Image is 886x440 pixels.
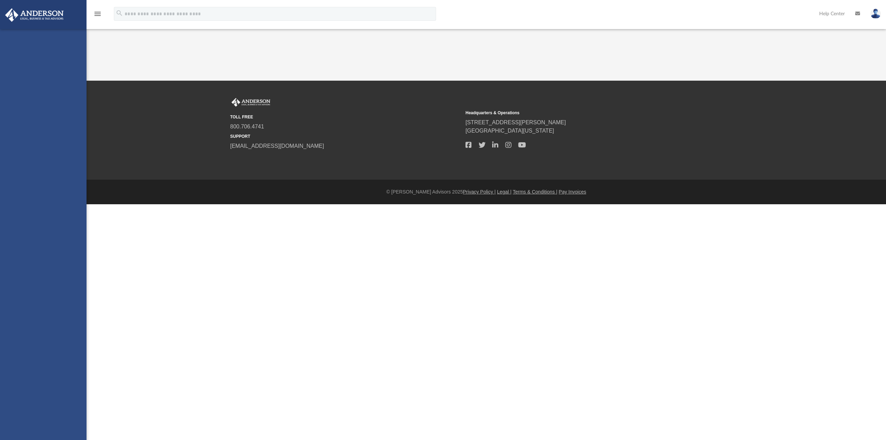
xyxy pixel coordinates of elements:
[230,98,272,107] img: Anderson Advisors Platinum Portal
[93,10,102,18] i: menu
[93,13,102,18] a: menu
[465,110,696,116] small: Headquarters & Operations
[513,189,558,195] a: Terms & Conditions |
[230,124,264,129] a: 800.706.4741
[230,133,461,140] small: SUPPORT
[559,189,586,195] a: Pay Invoices
[116,9,123,17] i: search
[465,128,554,134] a: [GEOGRAPHIC_DATA][US_STATE]
[465,119,566,125] a: [STREET_ADDRESS][PERSON_NAME]
[230,143,324,149] a: [EMAIL_ADDRESS][DOMAIN_NAME]
[463,189,496,195] a: Privacy Policy |
[870,9,881,19] img: User Pic
[497,189,512,195] a: Legal |
[230,114,461,120] small: TOLL FREE
[87,188,886,196] div: © [PERSON_NAME] Advisors 2025
[3,8,66,22] img: Anderson Advisors Platinum Portal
